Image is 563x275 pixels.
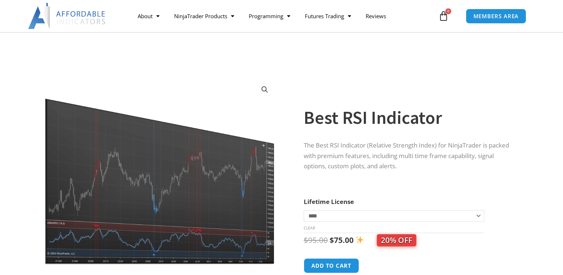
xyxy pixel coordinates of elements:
a: 0 [428,5,460,27]
bdi: 95.00 [304,235,328,245]
a: View full-screen image gallery [258,83,271,96]
label: Lifetime License [304,197,354,206]
h1: Best RSI Indicator [304,105,516,130]
span: $ [304,235,308,245]
button: Add to cart [304,258,359,273]
a: Programming [241,8,298,24]
a: Futures Trading [298,8,358,24]
nav: Menu [130,8,437,24]
span: 0 [445,8,451,14]
bdi: 75.00 [330,235,354,245]
a: MEMBERS AREA [466,9,527,24]
span: 20% OFF [377,234,416,246]
a: Clear options [304,225,315,231]
span: MEMBERS AREA [473,13,519,19]
a: About [130,8,167,24]
img: Best RSI [43,78,277,265]
a: NinjaTrader Products [167,8,241,24]
img: ✨ [356,236,363,244]
a: Reviews [358,8,393,24]
img: LogoAI | Affordable Indicators – NinjaTrader [28,3,106,29]
span: The Best RSI Indicator (Relative Strength Index) for NinjaTrader is packed with premium features,... [304,141,509,170]
span: $ [330,235,334,245]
